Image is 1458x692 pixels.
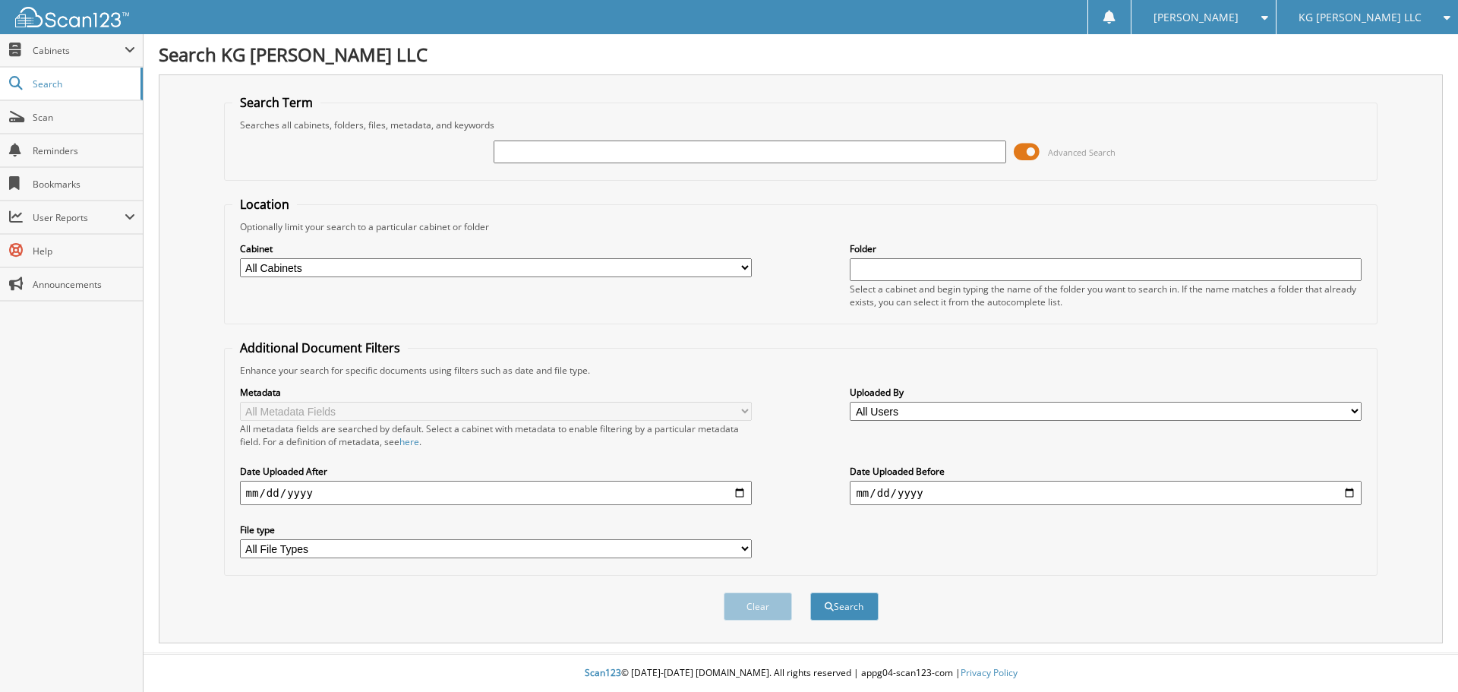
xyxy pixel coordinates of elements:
legend: Additional Document Filters [232,340,408,356]
div: Optionally limit your search to a particular cabinet or folder [232,220,1370,233]
span: KG [PERSON_NAME] LLC [1299,13,1422,22]
label: Cabinet [240,242,752,255]
span: [PERSON_NAME] [1153,13,1239,22]
span: Announcements [33,278,135,291]
div: All metadata fields are searched by default. Select a cabinet with metadata to enable filtering b... [240,422,752,448]
legend: Location [232,196,297,213]
span: Scan [33,111,135,124]
img: scan123-logo-white.svg [15,7,129,27]
legend: Search Term [232,94,320,111]
a: Privacy Policy [961,666,1018,679]
button: Search [810,592,879,621]
span: Help [33,245,135,258]
label: Metadata [240,386,752,399]
label: File type [240,523,752,536]
label: Uploaded By [850,386,1362,399]
a: here [399,435,419,448]
span: User Reports [33,211,125,224]
input: start [240,481,752,505]
span: Cabinets [33,44,125,57]
label: Folder [850,242,1362,255]
div: © [DATE]-[DATE] [DOMAIN_NAME]. All rights reserved | appg04-scan123-com | [144,655,1458,692]
div: Searches all cabinets, folders, files, metadata, and keywords [232,118,1370,131]
span: Bookmarks [33,178,135,191]
label: Date Uploaded Before [850,465,1362,478]
div: Select a cabinet and begin typing the name of the folder you want to search in. If the name match... [850,283,1362,308]
div: Enhance your search for specific documents using filters such as date and file type. [232,364,1370,377]
span: Advanced Search [1048,147,1116,158]
span: Search [33,77,133,90]
span: Scan123 [585,666,621,679]
span: Reminders [33,144,135,157]
label: Date Uploaded After [240,465,752,478]
input: end [850,481,1362,505]
button: Clear [724,592,792,621]
h1: Search KG [PERSON_NAME] LLC [159,42,1443,67]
